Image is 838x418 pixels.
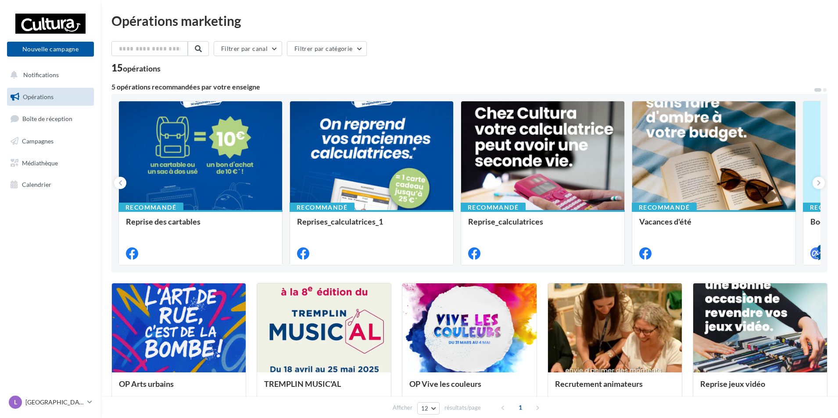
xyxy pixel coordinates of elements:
div: 5 opérations recommandées par votre enseigne [111,83,813,90]
a: Médiathèque [5,154,96,172]
a: Calendrier [5,175,96,194]
a: Campagnes [5,132,96,150]
div: Opérations marketing [111,14,827,27]
span: 1 [513,400,527,414]
span: L [14,398,17,407]
span: 12 [421,405,429,412]
span: résultats/page [444,404,481,412]
button: Nouvelle campagne [7,42,94,57]
div: OP Arts urbains [119,379,239,397]
div: Reprises_calculatrices_1 [297,217,446,235]
div: OP Vive les couleurs [409,379,529,397]
div: Recommandé [290,203,355,212]
a: Opérations [5,88,96,106]
div: TREMPLIN MUSIC'AL [264,379,384,397]
span: Notifications [23,71,59,79]
p: [GEOGRAPHIC_DATA] [25,398,84,407]
span: Médiathèque [22,159,58,166]
span: Opérations [23,93,54,100]
a: Boîte de réception [5,109,96,128]
div: Reprise jeux vidéo [700,379,820,397]
span: Afficher [393,404,412,412]
div: Reprise_calculatrices [468,217,617,235]
div: Recommandé [461,203,526,212]
div: 15 [111,63,161,73]
button: 12 [417,402,440,414]
div: 4 [817,245,825,253]
button: Filtrer par catégorie [287,41,367,56]
div: Recommandé [118,203,183,212]
div: Recrutement animateurs [555,379,675,397]
span: Campagnes [22,137,54,145]
div: Vacances d'été [639,217,788,235]
div: Reprise des cartables [126,217,275,235]
button: Filtrer par canal [214,41,282,56]
span: Calendrier [22,181,51,188]
div: opérations [123,64,161,72]
span: Boîte de réception [22,115,72,122]
button: Notifications [5,66,92,84]
a: L [GEOGRAPHIC_DATA] [7,394,94,411]
div: Recommandé [632,203,697,212]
